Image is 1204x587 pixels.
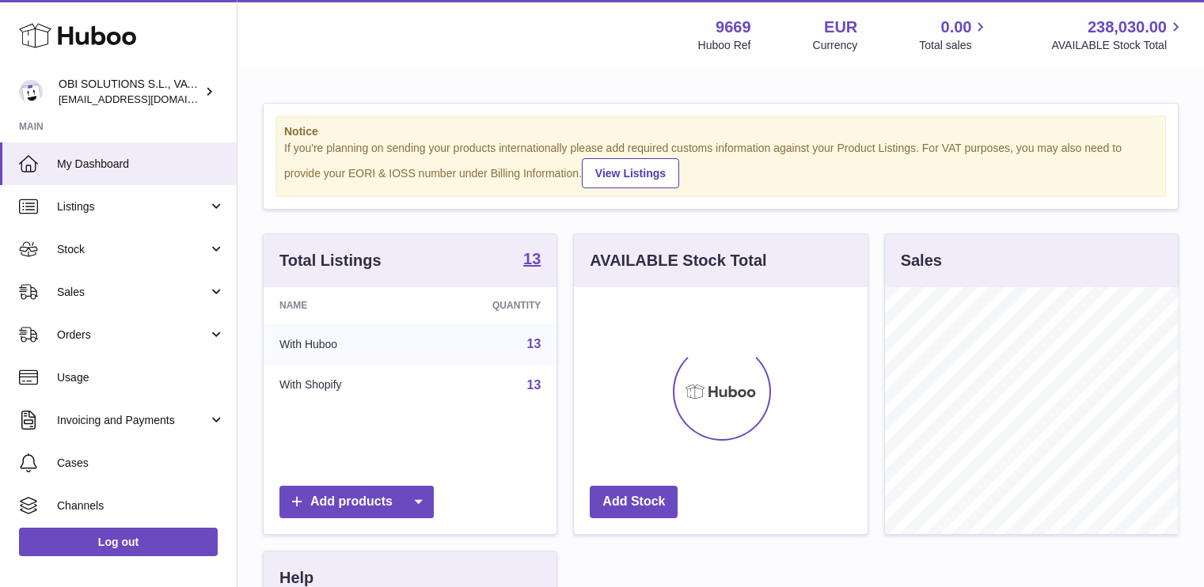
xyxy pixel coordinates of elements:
[57,242,208,257] span: Stock
[279,250,382,271] h3: Total Listings
[824,17,857,38] strong: EUR
[590,250,766,271] h3: AVAILABLE Stock Total
[264,324,422,365] td: With Huboo
[527,378,541,392] a: 13
[19,528,218,556] a: Log out
[57,413,208,428] span: Invoicing and Payments
[523,251,541,270] a: 13
[284,124,1157,139] strong: Notice
[422,287,557,324] th: Quantity
[716,17,751,38] strong: 9669
[523,251,541,267] strong: 13
[57,498,225,513] span: Channels
[57,285,208,300] span: Sales
[527,337,541,350] a: 13
[279,486,434,518] a: Add products
[264,287,422,324] th: Name
[57,370,225,385] span: Usage
[813,38,858,53] div: Currency
[59,77,201,107] div: OBI SOLUTIONS S.L., VAT: B70911078
[19,80,43,104] img: hello@myobistore.com
[941,17,972,38] span: 0.00
[919,38,989,53] span: Total sales
[264,365,422,406] td: With Shopify
[698,38,751,53] div: Huboo Ref
[1088,17,1167,38] span: 238,030.00
[919,17,989,53] a: 0.00 Total sales
[284,141,1157,188] div: If you're planning on sending your products internationally please add required customs informati...
[1051,38,1185,53] span: AVAILABLE Stock Total
[57,328,208,343] span: Orders
[901,250,942,271] h3: Sales
[590,486,678,518] a: Add Stock
[57,456,225,471] span: Cases
[582,158,679,188] a: View Listings
[57,157,225,172] span: My Dashboard
[1051,17,1185,53] a: 238,030.00 AVAILABLE Stock Total
[57,199,208,214] span: Listings
[59,93,233,105] span: [EMAIL_ADDRESS][DOMAIN_NAME]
